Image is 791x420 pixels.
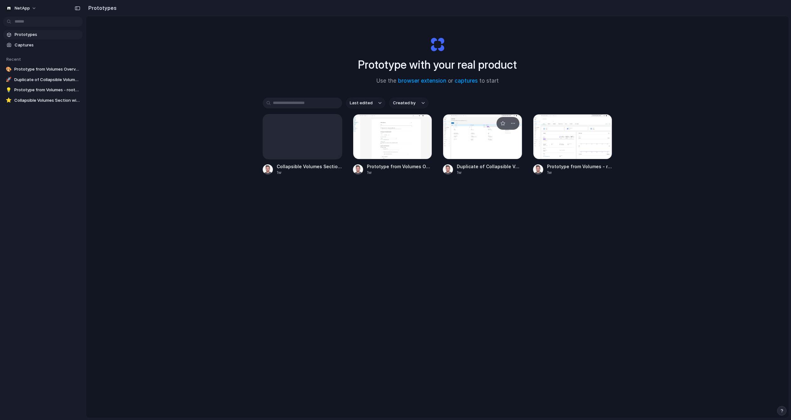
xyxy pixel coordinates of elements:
[15,42,80,48] span: Captures
[14,66,80,72] span: Prototype from Volumes Overview
[14,87,80,93] span: Prototype from Volumes - root_vs0
[376,77,499,85] span: Use the or to start
[3,65,83,74] a: 🎨Prototype from Volumes Overview
[547,163,612,170] span: Prototype from Volumes - root_vs0
[263,114,342,176] a: Collapsible Volumes Section with Rotating Icon1w
[6,66,12,72] div: 🎨
[15,5,30,11] span: NetApp
[3,30,83,39] a: Prototypes
[14,77,80,83] span: Duplicate of Collapsible Volumes Section with Rotating Icon
[457,170,522,176] div: 1w
[15,31,80,38] span: Prototypes
[3,96,83,105] a: ⭐Collapsible Volumes Section with Rotating Icon
[358,56,517,73] h1: Prototype with your real product
[443,114,522,176] a: Duplicate of Collapsible Volumes Section with Rotating IconDuplicate of Collapsible Volumes Secti...
[533,114,612,176] a: Prototype from Volumes - root_vs0Prototype from Volumes - root_vs01w
[547,170,612,176] div: 1w
[393,100,416,106] span: Created by
[457,163,522,170] span: Duplicate of Collapsible Volumes Section with Rotating Icon
[3,85,83,95] a: 💡Prototype from Volumes - root_vs0
[3,3,40,13] button: NetApp
[6,57,21,62] span: Recent
[455,78,478,84] a: captures
[14,97,80,104] span: Collapsible Volumes Section with Rotating Icon
[398,78,446,84] a: browser extension
[86,4,117,12] h2: Prototypes
[353,114,432,176] a: Prototype from Volumes OverviewPrototype from Volumes Overview1w
[367,163,432,170] span: Prototype from Volumes Overview
[6,97,12,104] div: ⭐
[350,100,373,106] span: Last edited
[6,87,12,93] div: 💡
[3,40,83,50] a: Captures
[389,98,429,108] button: Created by
[367,170,432,176] div: 1w
[277,170,342,176] div: 1w
[277,163,342,170] span: Collapsible Volumes Section with Rotating Icon
[3,75,83,85] a: 🚀Duplicate of Collapsible Volumes Section with Rotating Icon
[6,77,12,83] div: 🚀
[346,98,385,108] button: Last edited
